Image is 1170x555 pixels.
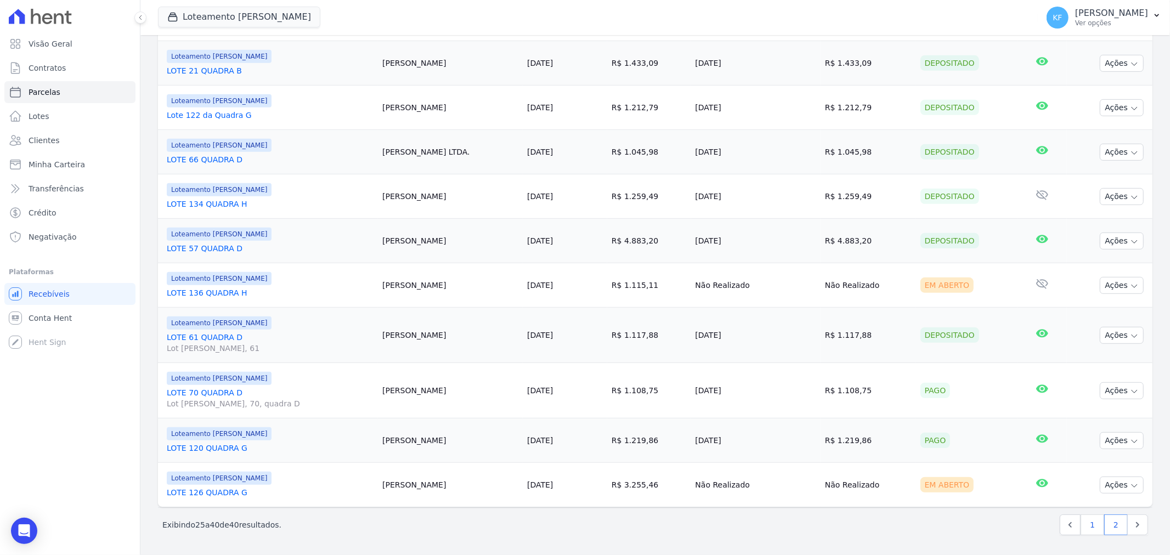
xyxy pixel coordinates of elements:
[527,236,553,245] a: [DATE]
[167,372,272,385] span: Loteamento [PERSON_NAME]
[920,55,979,71] div: Depositado
[167,50,272,63] span: Loteamento [PERSON_NAME]
[378,263,523,308] td: [PERSON_NAME]
[527,436,553,445] a: [DATE]
[527,386,553,395] a: [DATE]
[1075,19,1148,27] p: Ver opções
[29,183,84,194] span: Transferências
[1100,277,1144,294] button: Ações
[691,463,821,507] td: Não Realizado
[920,477,974,492] div: Em Aberto
[1100,233,1144,250] button: Ações
[4,283,135,305] a: Recebíveis
[607,41,691,86] td: R$ 1.433,09
[691,130,821,174] td: [DATE]
[821,263,916,308] td: Não Realizado
[29,231,77,242] span: Negativação
[607,363,691,418] td: R$ 1.108,75
[4,57,135,79] a: Contratos
[527,480,553,489] a: [DATE]
[167,343,374,354] span: Lot [PERSON_NAME], 61
[167,243,374,254] a: LOTE 57 QUADRA D
[691,86,821,130] td: [DATE]
[167,199,374,209] a: LOTE 134 QUADRA H
[4,129,135,151] a: Clientes
[607,86,691,130] td: R$ 1.212,79
[378,308,523,363] td: [PERSON_NAME]
[4,307,135,329] a: Conta Hent
[167,272,272,285] span: Loteamento [PERSON_NAME]
[1100,432,1144,449] button: Ações
[29,313,72,324] span: Conta Hent
[527,281,553,290] a: [DATE]
[1060,514,1081,535] a: Previous
[1104,514,1128,535] a: 2
[378,463,523,507] td: [PERSON_NAME]
[4,226,135,248] a: Negativação
[210,520,220,529] span: 40
[378,130,523,174] td: [PERSON_NAME] LTDA.
[29,63,66,73] span: Contratos
[167,183,272,196] span: Loteamento [PERSON_NAME]
[821,86,916,130] td: R$ 1.212,79
[607,308,691,363] td: R$ 1.117,88
[821,308,916,363] td: R$ 1.117,88
[920,383,951,398] div: Pago
[167,398,374,409] span: Lot [PERSON_NAME], 70, quadra D
[1100,382,1144,399] button: Ações
[29,111,49,122] span: Lotes
[920,189,979,204] div: Depositado
[691,219,821,263] td: [DATE]
[4,33,135,55] a: Visão Geral
[167,110,374,121] a: Lote 122 da Quadra G
[162,519,281,530] p: Exibindo a de resultados.
[527,103,553,112] a: [DATE]
[167,228,272,241] span: Loteamento [PERSON_NAME]
[691,263,821,308] td: Não Realizado
[821,363,916,418] td: R$ 1.108,75
[607,174,691,219] td: R$ 1.259,49
[167,332,374,354] a: LOTE 61 QUADRA DLot [PERSON_NAME], 61
[527,148,553,156] a: [DATE]
[607,418,691,463] td: R$ 1.219,86
[29,288,70,299] span: Recebíveis
[1038,2,1170,33] button: KF [PERSON_NAME] Ver opções
[691,363,821,418] td: [DATE]
[378,86,523,130] td: [PERSON_NAME]
[167,487,374,498] a: LOTE 126 QUADRA G
[1100,188,1144,205] button: Ações
[167,316,272,330] span: Loteamento [PERSON_NAME]
[167,94,272,107] span: Loteamento [PERSON_NAME]
[29,207,56,218] span: Crédito
[821,41,916,86] td: R$ 1.433,09
[4,154,135,175] a: Minha Carteira
[195,520,205,529] span: 25
[1100,55,1144,72] button: Ações
[691,308,821,363] td: [DATE]
[527,192,553,201] a: [DATE]
[607,219,691,263] td: R$ 4.883,20
[920,433,951,448] div: Pago
[4,202,135,224] a: Crédito
[1127,514,1148,535] a: Next
[29,38,72,49] span: Visão Geral
[167,154,374,165] a: LOTE 66 QUADRA D
[378,363,523,418] td: [PERSON_NAME]
[1075,8,1148,19] p: [PERSON_NAME]
[167,139,272,152] span: Loteamento [PERSON_NAME]
[821,418,916,463] td: R$ 1.219,86
[9,265,131,279] div: Plataformas
[167,472,272,485] span: Loteamento [PERSON_NAME]
[1053,14,1062,21] span: KF
[1100,144,1144,161] button: Ações
[527,331,553,339] a: [DATE]
[920,277,974,293] div: Em Aberto
[920,144,979,160] div: Depositado
[29,159,85,170] span: Minha Carteira
[607,130,691,174] td: R$ 1.045,98
[527,59,553,67] a: [DATE]
[821,174,916,219] td: R$ 1.259,49
[167,65,374,76] a: LOTE 21 QUADRA B
[4,178,135,200] a: Transferências
[29,87,60,98] span: Parcelas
